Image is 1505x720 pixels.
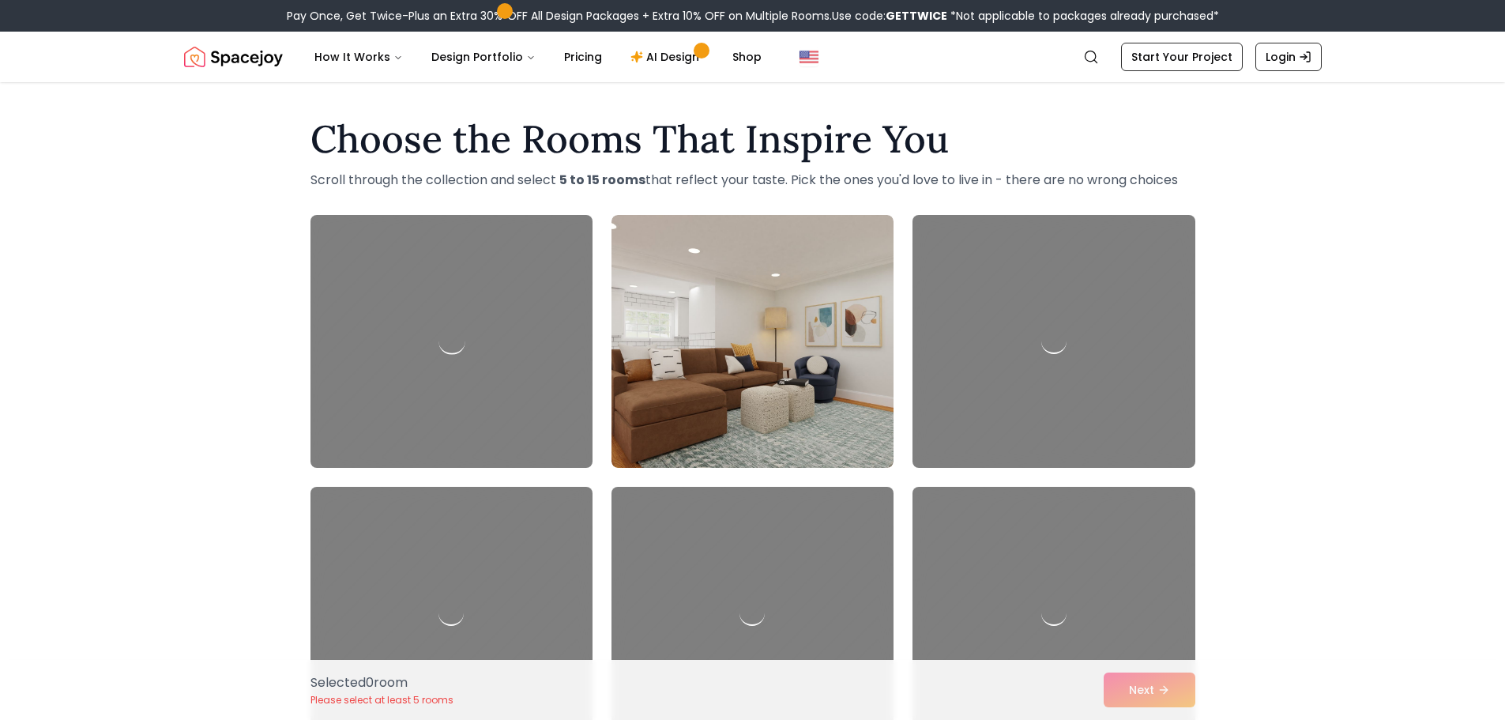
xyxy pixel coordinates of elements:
[310,673,453,692] p: Selected 0 room
[310,171,1195,190] p: Scroll through the collection and select that reflect your taste. Pick the ones you'd love to liv...
[419,41,548,73] button: Design Portfolio
[559,171,645,189] strong: 5 to 15 rooms
[800,47,818,66] img: United States
[618,41,717,73] a: AI Design
[832,8,947,24] span: Use code:
[1255,43,1322,71] a: Login
[551,41,615,73] a: Pricing
[310,694,453,707] p: Please select at least 5 rooms
[184,41,283,73] a: Spacejoy
[886,8,947,24] b: GETTWICE
[302,41,416,73] button: How It Works
[184,32,1322,82] nav: Global
[184,41,283,73] img: Spacejoy Logo
[302,41,774,73] nav: Main
[310,120,1195,158] h1: Choose the Rooms That Inspire You
[287,8,1219,24] div: Pay Once, Get Twice-Plus an Extra 30% OFF All Design Packages + Extra 10% OFF on Multiple Rooms.
[1121,43,1243,71] a: Start Your Project
[947,8,1219,24] span: *Not applicable to packages already purchased*
[611,215,894,468] img: Room room-2
[720,41,774,73] a: Shop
